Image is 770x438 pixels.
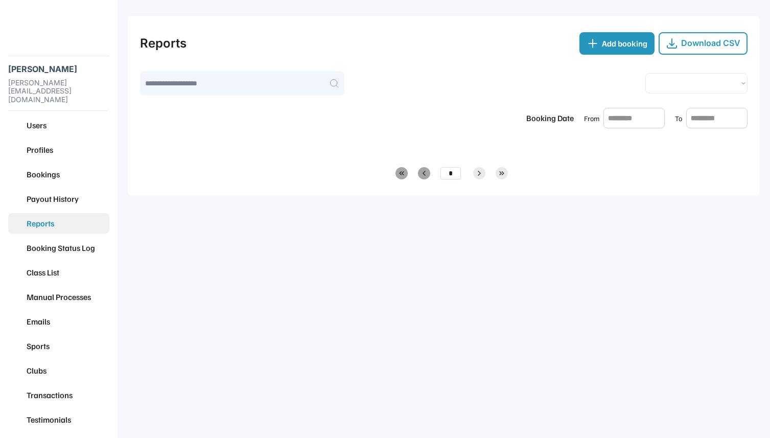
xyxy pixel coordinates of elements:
img: yH5BAEAAAAALAAAAAABAAEAAAIBRAA7 [12,390,22,400]
img: yH5BAEAAAAALAAAAAABAAEAAAIBRAA7 [12,218,22,228]
img: yH5BAEAAAAALAAAAAABAAEAAAIBRAA7 [12,169,22,179]
img: yH5BAEAAAAALAAAAAABAAEAAAIBRAA7 [12,120,22,130]
img: yH5BAEAAAAALAAAAAABAAEAAAIBRAA7 [12,243,22,253]
div: Booking Status Log [27,242,105,254]
img: yH5BAEAAAAALAAAAAABAAEAAAIBRAA7 [12,365,22,376]
div: Reports [27,217,105,229]
img: yH5BAEAAAAALAAAAAABAAEAAAIBRAA7 [12,194,22,204]
div: From [584,113,599,124]
div: Users [27,119,105,131]
div: Profiles [27,144,105,156]
img: yH5BAEAAAAALAAAAAABAAEAAAIBRAA7 [12,145,22,155]
div: Manual Processes [27,291,105,303]
img: yH5BAEAAAAALAAAAAABAAEAAAIBRAA7 [12,292,22,302]
div: Add booking [602,37,647,50]
div: Reports [140,34,186,53]
img: yH5BAEAAAAALAAAAAABAAEAAAIBRAA7 [12,316,22,327]
img: yH5BAEAAAAALAAAAAABAAEAAAIBRAA7 [12,414,22,425]
div: Emails [27,315,105,328]
div: Payout History [27,193,105,205]
div: Transactions [27,389,105,401]
div: Sports [27,340,105,352]
div: [PERSON_NAME] [8,64,109,74]
div: Class List [27,266,105,279]
div: Booking Date [526,112,574,124]
div: [PERSON_NAME][EMAIL_ADDRESS][DOMAIN_NAME] [8,79,109,104]
div: Testimonials [27,413,105,426]
div: Download CSV [681,38,740,48]
img: yH5BAEAAAAALAAAAAABAAEAAAIBRAA7 [12,267,22,278]
img: yH5BAEAAAAALAAAAAABAAEAAAIBRAA7 [42,12,75,45]
div: Bookings [27,168,105,180]
img: yH5BAEAAAAALAAAAAABAAEAAAIBRAA7 [12,341,22,351]
div: Clubs [27,364,105,377]
div: To [675,113,682,124]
